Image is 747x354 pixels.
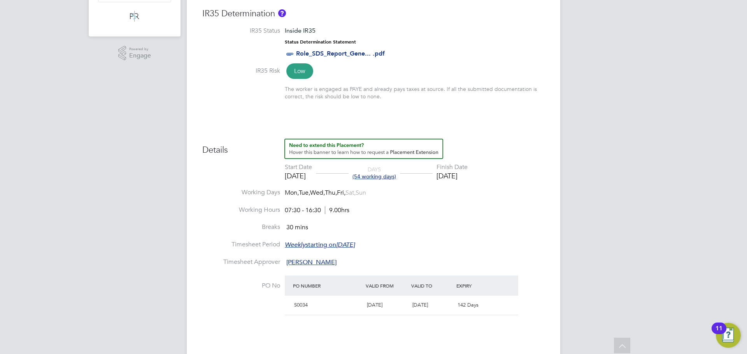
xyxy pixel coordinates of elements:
div: Valid From [364,279,409,293]
span: Sun [356,189,366,197]
span: starting on [285,241,355,249]
span: Powered by [129,46,151,52]
div: The worker is engaged as PAYE and already pays taxes at source. If all the submitted documentatio... [285,85,545,99]
div: Expiry [454,279,500,293]
span: Low [286,63,313,79]
span: 9.00hrs [325,206,349,214]
span: (54 working days) [352,173,396,180]
button: How to extend a Placement? [284,139,443,159]
h3: IR35 Determination [202,8,545,19]
span: 30 mins [286,224,308,232]
label: Working Days [202,188,280,197]
a: Powered byEngage [118,46,151,61]
label: Timesheet Approver [202,258,280,266]
span: Thu, [325,189,337,197]
strong: Status Determination Statement [285,39,356,45]
em: [DATE] [336,241,355,249]
div: Finish Date [437,163,468,171]
span: 142 Days [458,302,479,308]
span: [PERSON_NAME] [286,258,337,266]
span: Sat, [345,189,356,197]
div: [DATE] [285,171,312,180]
div: 07:30 - 16:30 [285,206,349,214]
span: Fri, [337,189,345,197]
span: Inside IR35 [285,27,316,34]
span: [DATE] [412,302,428,308]
span: Tue, [299,189,310,197]
label: IR35 Risk [202,67,280,75]
span: Mon, [285,189,299,197]
span: [DATE] [367,302,382,308]
label: PO No [202,282,280,290]
button: About IR35 [278,9,286,17]
label: Working Hours [202,206,280,214]
label: IR35 Status [202,27,280,35]
span: Wed, [310,189,325,197]
div: 11 [715,328,722,338]
div: PO Number [291,279,364,293]
span: Engage [129,52,151,59]
h3: Details [202,139,545,156]
img: psrsolutions-logo-retina.png [128,10,142,23]
a: Go to home page [98,10,171,23]
button: Open Resource Center, 11 new notifications [716,323,741,348]
em: Weekly [285,241,305,249]
div: DAYS [349,166,400,180]
div: [DATE] [437,171,468,180]
span: S0034 [294,302,308,308]
label: Timesheet Period [202,241,280,249]
label: Breaks [202,223,280,231]
div: Valid To [409,279,455,293]
a: Role_SDS_Report_Gene... .pdf [296,50,385,57]
div: Start Date [285,163,312,171]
